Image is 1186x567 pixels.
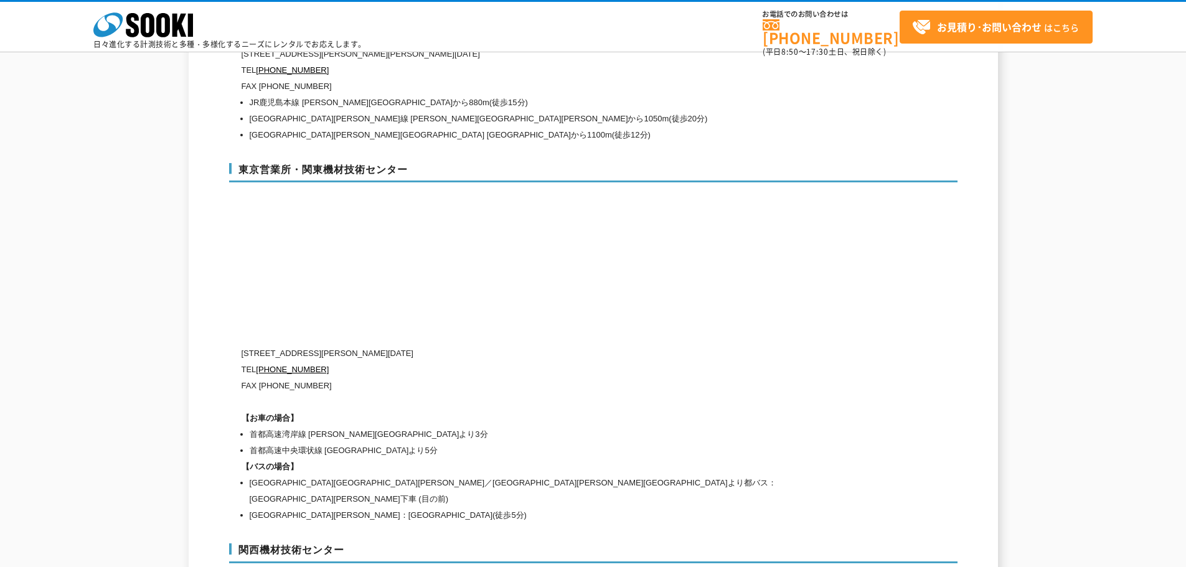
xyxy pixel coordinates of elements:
li: [GEOGRAPHIC_DATA][PERSON_NAME][GEOGRAPHIC_DATA] [GEOGRAPHIC_DATA]から1100m(徒歩12分) [250,127,839,143]
li: JR鹿児島本線 [PERSON_NAME][GEOGRAPHIC_DATA]から880m(徒歩15分) [250,95,839,111]
p: [STREET_ADDRESS][PERSON_NAME][DATE] [242,345,839,362]
li: [GEOGRAPHIC_DATA][GEOGRAPHIC_DATA][PERSON_NAME]／[GEOGRAPHIC_DATA][PERSON_NAME][GEOGRAPHIC_DATA]より... [250,475,839,507]
span: (平日 ～ 土日、祝日除く) [763,46,886,57]
a: [PHONE_NUMBER] [256,365,329,374]
span: はこちら [912,18,1079,37]
li: [GEOGRAPHIC_DATA][PERSON_NAME]：[GEOGRAPHIC_DATA](徒歩5分) [250,507,839,523]
span: お電話でのお問い合わせは [763,11,900,18]
li: 首都高速湾岸線 [PERSON_NAME][GEOGRAPHIC_DATA]より3分 [250,426,839,443]
a: お見積り･お問い合わせはこちら [900,11,1093,44]
h3: 関西機材技術センター [229,543,958,563]
h1: 【バスの場合】 [242,459,839,475]
a: [PHONE_NUMBER] [763,19,900,45]
strong: お見積り･お問い合わせ [937,19,1042,34]
p: FAX [PHONE_NUMBER] [242,78,839,95]
a: [PHONE_NUMBER] [256,65,329,75]
li: [GEOGRAPHIC_DATA][PERSON_NAME]線 [PERSON_NAME][GEOGRAPHIC_DATA][PERSON_NAME]から1050m(徒歩20分) [250,111,839,127]
h1: 【お車の場合】 [242,410,839,426]
h3: 東京営業所・関東機材技術センター [229,163,958,183]
p: TEL [242,362,839,378]
p: 日々進化する計測技術と多種・多様化するニーズにレンタルでお応えします。 [93,40,366,48]
span: 8:50 [781,46,799,57]
span: 17:30 [806,46,829,57]
p: TEL [242,62,839,78]
p: FAX [PHONE_NUMBER] [242,378,839,394]
li: 首都高速中央環状線 [GEOGRAPHIC_DATA]より5分 [250,443,839,459]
